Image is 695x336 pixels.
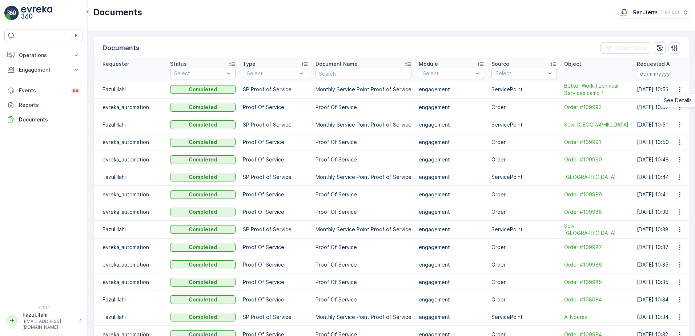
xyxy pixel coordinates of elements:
p: Source [491,60,509,68]
p: ServicePoint [491,173,557,181]
p: Module [419,60,438,68]
a: Order #109987 [564,244,630,251]
p: Completed [189,226,217,233]
p: evreka_automation [103,261,163,268]
p: Proof Of Service [243,261,308,268]
p: Proof Of Service [243,244,308,251]
p: engagement [419,244,484,251]
span: Order #109990 [564,156,630,163]
p: 99 [73,88,79,93]
button: Completed [170,155,236,164]
span: Order #109986 [564,261,630,268]
p: Proof Of Service [316,191,411,198]
p: Completed [189,139,217,146]
p: ServicePoint [491,121,557,128]
p: evreka_automation [103,156,163,163]
p: Completed [189,121,217,128]
p: evreka_automation [103,139,163,146]
p: Completed [189,261,217,268]
span: Solv-[GEOGRAPHIC_DATA] [564,121,630,128]
p: engagement [419,139,484,146]
a: Order #109992 [564,104,630,111]
a: Better Work Technical Services camp 1 [564,82,630,97]
p: Order [491,104,557,111]
p: Fazul.Ilahi [103,121,163,128]
p: Completed [189,156,217,163]
p: Fazul.Ilahi [103,296,163,303]
a: Order #109988 [564,208,630,216]
input: Search [316,68,411,79]
img: Screenshot_2024-07-26_at_13.33.01.png [619,8,630,16]
p: Order [491,191,557,198]
input: dd/mm/yyyy [637,68,687,79]
p: Select [247,70,297,77]
button: Completed [170,120,236,129]
button: Completed [170,313,236,321]
p: Fazul.Ilahi [103,226,163,233]
p: Completed [189,191,217,198]
p: Monthly Service Point Proof of Service [316,226,411,233]
p: Fazul.Ilahi [103,86,163,93]
p: Status [170,60,187,68]
p: ServicePoint [491,226,557,233]
p: Order [491,279,557,286]
button: Completed [170,173,236,181]
span: See Details [664,97,692,104]
img: logo_light-DOdMpM7g.png [21,6,52,20]
p: engagement [419,104,484,111]
p: Renuterra [633,9,658,16]
p: Select [495,70,546,77]
p: Monthly Service Point Proof of Service [316,173,411,181]
p: Select [174,70,224,77]
p: evreka_automation [103,279,163,286]
a: Dubai creek park [564,173,630,181]
p: Order [491,208,557,216]
p: SP Proof of Service [243,313,308,321]
p: Requested At [637,60,672,68]
p: Select [423,70,473,77]
p: [EMAIL_ADDRESS][DOMAIN_NAME] [23,319,75,330]
span: Order #109985 [564,279,630,286]
button: Engagement [4,63,83,77]
p: Proof Of Service [316,104,411,111]
p: Order [491,139,557,146]
p: Completed [189,173,217,181]
a: Solv -Al Mamzar Park [564,222,630,237]
button: Operations [4,48,83,63]
p: Proof Of Service [316,156,411,163]
p: Documents [93,7,142,18]
p: Events [19,87,67,94]
p: Proof Of Service [243,296,308,303]
p: evreka_automation [103,191,163,198]
p: Order [491,296,557,303]
p: Monthly Service Point Proof of Service [316,121,411,128]
p: Proof Of Service [316,139,411,146]
a: Al Nouras [564,313,630,321]
p: Proof Of Service [316,244,411,251]
p: Proof Of Service [243,156,308,163]
p: engagement [419,86,484,93]
p: Completed [189,208,217,216]
a: Order #109989 [564,191,630,198]
p: Documents [103,43,140,53]
a: Order #108084 [564,296,630,303]
p: Documents [19,116,80,123]
p: evreka_automation [103,208,163,216]
button: Completed [170,225,236,234]
p: Proof Of Service [243,191,308,198]
p: Monthly Service Point Proof of Service [316,86,411,93]
p: Order [491,261,557,268]
p: Completed [189,104,217,111]
p: SP Proof of Service [243,226,308,233]
a: Solv-Mushrif Park [564,121,630,128]
span: Order #109991 [564,139,630,146]
p: Proof Of Service [316,296,411,303]
p: ( +04:00 ) [660,9,679,15]
p: Order [491,244,557,251]
button: Completed [170,85,236,94]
